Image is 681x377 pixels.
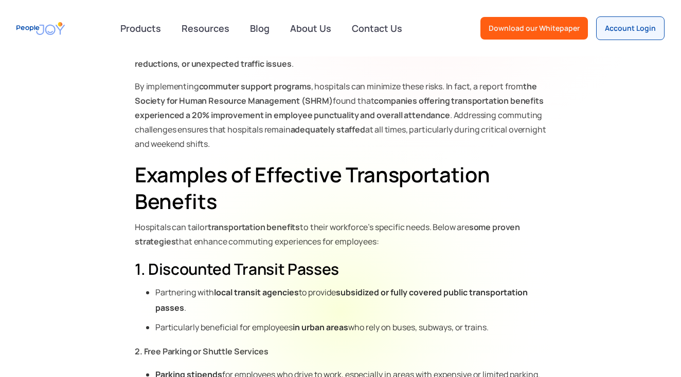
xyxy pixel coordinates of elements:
strong: transportation benefits [208,221,300,233]
strong: 2. Free Parking or Shuttle Services [135,346,268,357]
h3: 1. Discounted Transit Passes [135,259,546,279]
p: By implementing , hospitals can minimize these risks. In fact, a report from found that . Address... [135,79,546,151]
p: Hospitals can tailor to their workforce’s specific needs. Below are that enhance commuting experi... [135,220,546,249]
h2: Examples of Effective Transportation Benefits [135,161,546,215]
a: home [16,17,65,40]
strong: the Society for Human Resource Management (SHRM) [135,81,537,106]
strong: commuter support programs [199,81,311,92]
strong: adequately staffed [291,124,365,135]
li: Partnering with to provide . [155,285,546,315]
strong: subsidized or fully covered public transportation passes [155,287,528,313]
a: Resources [175,17,236,40]
a: About Us [284,17,337,40]
a: Account Login [596,16,665,40]
div: Account Login [605,23,656,33]
strong: local transit agencies [214,287,299,298]
a: Blog [244,17,276,40]
strong: companies offering transportation benefits experienced a 20% improvement in employee punctuality ... [135,95,544,121]
a: Download our Whitepaper [480,17,588,40]
div: Products [114,18,167,39]
div: Download our Whitepaper [489,23,580,33]
li: Particularly beneficial for employees who rely on buses, subways, or trains. [155,319,546,335]
a: Contact Us [346,17,408,40]
strong: in urban areas [293,322,348,333]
